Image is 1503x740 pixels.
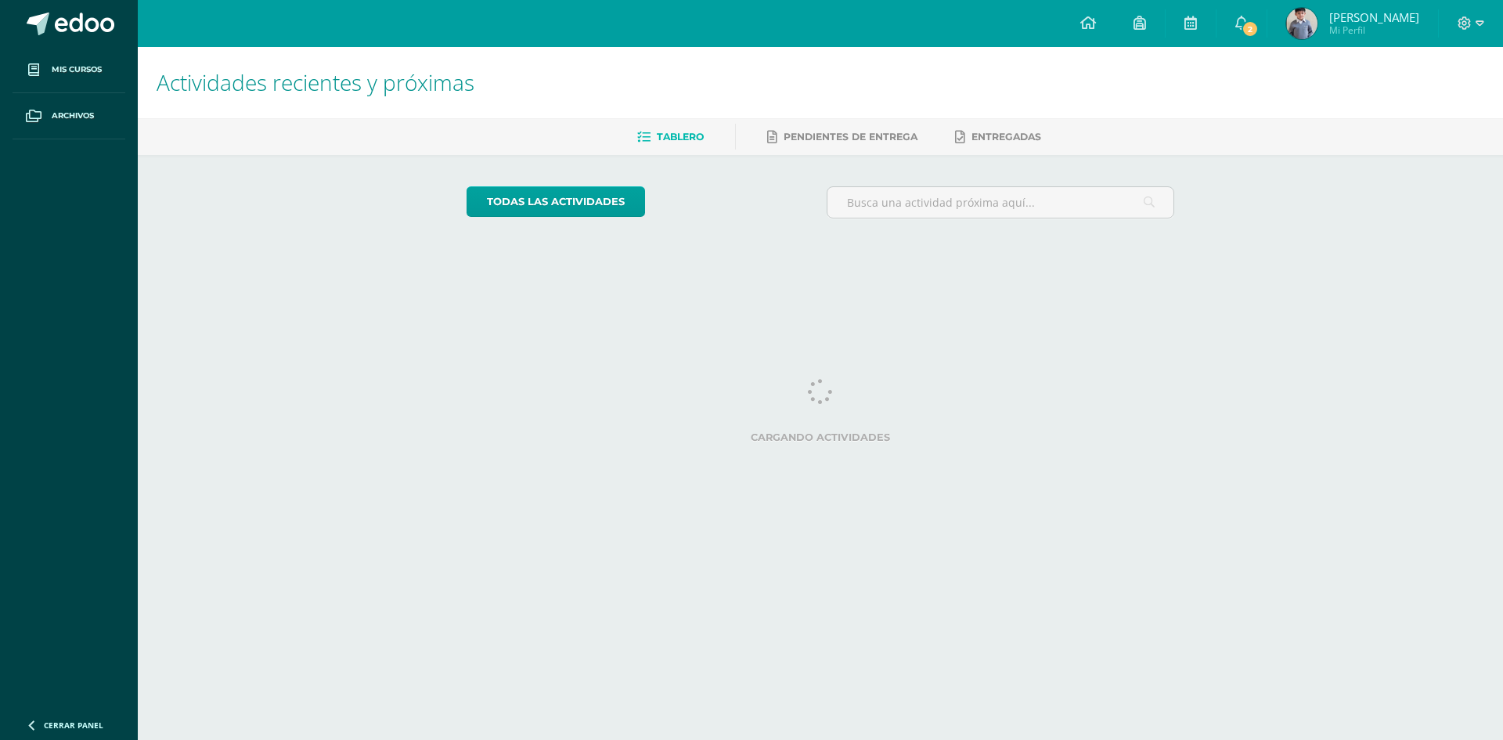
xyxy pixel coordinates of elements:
[827,187,1174,218] input: Busca una actividad próxima aquí...
[44,720,103,731] span: Cerrar panel
[157,67,474,97] span: Actividades recientes y próximas
[13,47,125,93] a: Mis cursos
[1329,9,1419,25] span: [PERSON_NAME]
[52,110,94,122] span: Archivos
[1242,20,1259,38] span: 2
[637,125,704,150] a: Tablero
[955,125,1041,150] a: Entregadas
[467,431,1175,443] label: Cargando actividades
[971,131,1041,143] span: Entregadas
[52,63,102,76] span: Mis cursos
[13,93,125,139] a: Archivos
[467,186,645,217] a: todas las Actividades
[1329,23,1419,37] span: Mi Perfil
[767,125,917,150] a: Pendientes de entrega
[657,131,704,143] span: Tablero
[784,131,917,143] span: Pendientes de entrega
[1286,8,1317,39] img: 5beb38fec7668301f370e1681d348f64.png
